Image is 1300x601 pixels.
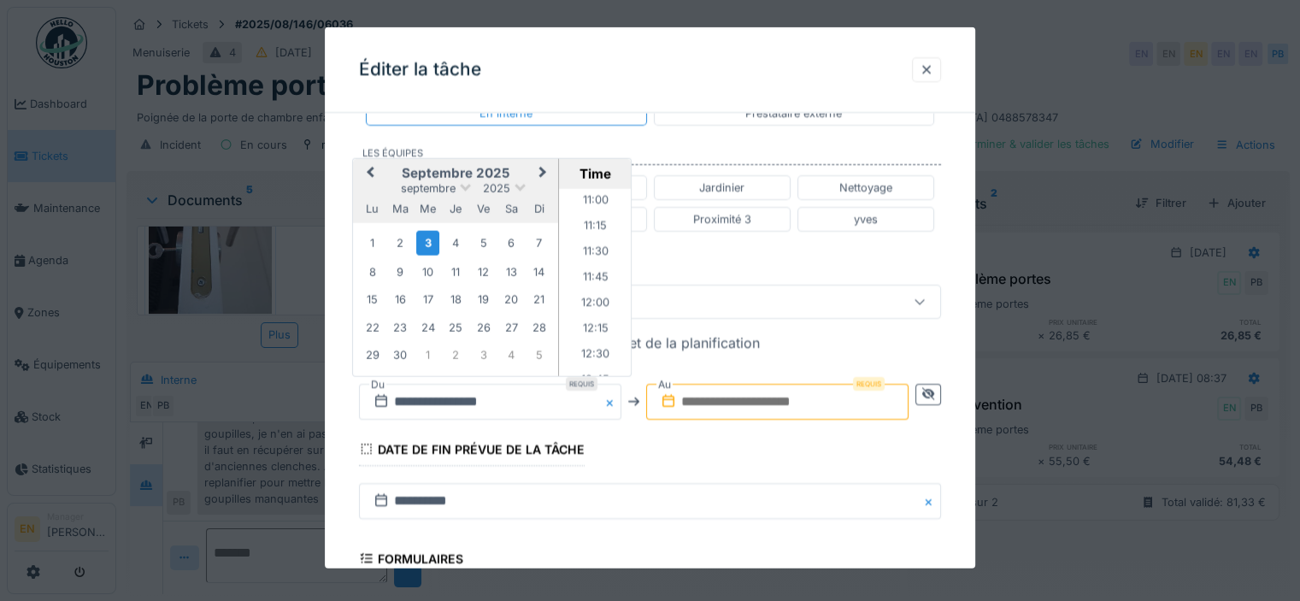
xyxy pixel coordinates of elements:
[416,230,439,255] div: Choose mercredi 3 septembre 2025
[416,287,439,310] div: Choose mercredi 17 septembre 2025
[854,211,878,227] div: yves
[353,165,558,180] h2: septembre 2025
[559,342,632,368] li: 12:30
[559,265,632,291] li: 11:45
[559,214,632,239] li: 11:15
[389,315,412,339] div: Choose mardi 23 septembre 2025
[389,343,412,366] div: Choose mardi 30 septembre 2025
[500,287,523,310] div: Choose samedi 20 septembre 2025
[559,316,632,342] li: 12:15
[389,197,412,221] div: mardi
[922,482,941,518] button: Close
[500,231,523,254] div: Choose samedi 6 septembre 2025
[444,315,468,339] div: Choose jeudi 25 septembre 2025
[361,231,384,254] div: Choose lundi 1 septembre 2025
[361,197,384,221] div: lundi
[444,231,468,254] div: Choose jeudi 4 septembre 2025
[359,228,553,368] div: Month septembre, 2025
[472,343,495,366] div: Choose vendredi 3 octobre 2025
[839,180,892,196] div: Nettoyage
[559,188,632,375] ul: Time
[656,374,673,393] label: Au
[479,105,532,121] div: En interne
[559,239,632,265] li: 11:30
[401,181,456,194] span: septembre
[472,197,495,221] div: vendredi
[416,197,439,221] div: mercredi
[745,105,842,121] div: Prestataire externe
[500,315,523,339] div: Choose samedi 27 septembre 2025
[500,343,523,366] div: Choose samedi 4 octobre 2025
[483,181,510,194] span: 2025
[699,180,744,196] div: Jardinier
[359,436,585,465] div: Date de fin prévue de la tâche
[527,343,550,366] div: Choose dimanche 5 octobre 2025
[500,197,523,221] div: samedi
[559,368,632,393] li: 12:45
[472,260,495,283] div: Choose vendredi 12 septembre 2025
[693,211,751,227] div: Proximité 3
[472,231,495,254] div: Choose vendredi 5 septembre 2025
[472,287,495,310] div: Choose vendredi 19 septembre 2025
[361,287,384,310] div: Choose lundi 15 septembre 2025
[361,260,384,283] div: Choose lundi 8 septembre 2025
[359,59,481,80] h3: Éditer la tâche
[559,291,632,316] li: 12:00
[527,197,550,221] div: dimanche
[853,376,885,390] div: Requis
[444,287,468,310] div: Choose jeudi 18 septembre 2025
[355,160,382,187] button: Previous Month
[362,146,941,165] label: Les équipes
[527,231,550,254] div: Choose dimanche 7 septembre 2025
[361,315,384,339] div: Choose lundi 22 septembre 2025
[444,260,468,283] div: Choose jeudi 11 septembre 2025
[566,376,597,390] div: Requis
[559,188,632,214] li: 11:00
[563,165,626,181] div: Time
[531,160,558,187] button: Next Month
[416,315,439,339] div: Choose mercredi 24 septembre 2025
[527,287,550,310] div: Choose dimanche 21 septembre 2025
[369,374,386,393] label: Du
[527,315,550,339] div: Choose dimanche 28 septembre 2025
[472,315,495,339] div: Choose vendredi 26 septembre 2025
[416,343,439,366] div: Choose mercredi 1 octobre 2025
[389,231,412,254] div: Choose mardi 2 septembre 2025
[500,260,523,283] div: Choose samedi 13 septembre 2025
[444,197,468,221] div: jeudi
[361,343,384,366] div: Choose lundi 29 septembre 2025
[389,260,412,283] div: Choose mardi 9 septembre 2025
[416,260,439,283] div: Choose mercredi 10 septembre 2025
[444,343,468,366] div: Choose jeudi 2 octobre 2025
[603,383,621,419] button: Close
[527,260,550,283] div: Choose dimanche 14 septembre 2025
[389,287,412,310] div: Choose mardi 16 septembre 2025
[359,545,463,574] div: Formulaires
